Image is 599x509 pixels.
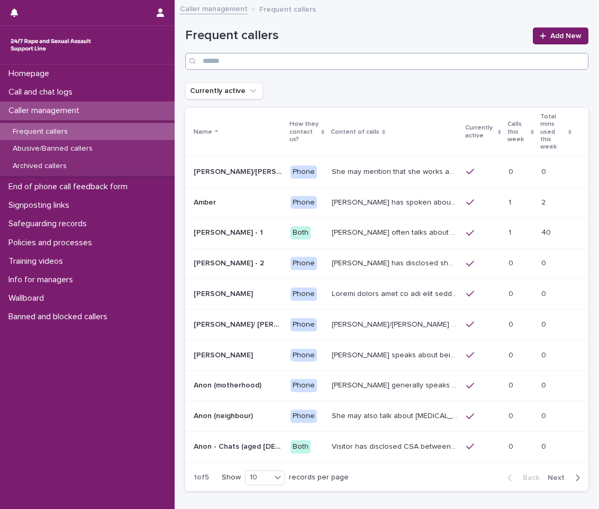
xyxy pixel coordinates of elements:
p: [PERSON_NAME]/ [PERSON_NAME] [194,318,284,329]
p: [PERSON_NAME] [194,349,255,360]
p: Visitor has disclosed CSA between 9-12 years of age involving brother in law who lifted them out ... [332,440,460,451]
p: 0 [541,257,548,268]
p: 0 [541,379,548,390]
span: Add New [550,32,582,40]
p: 0 [509,288,515,299]
tr: AmberAmber Phone[PERSON_NAME] has spoken about multiple experiences of [MEDICAL_DATA]. [PERSON_NA... [185,187,588,218]
div: Phone [291,410,317,423]
p: Training videos [4,256,71,266]
tr: [PERSON_NAME] - 1[PERSON_NAME] - 1 Both[PERSON_NAME] often talks about being raped a night before... [185,218,588,248]
div: 10 [246,472,271,483]
p: Frequent callers [4,127,76,136]
p: 2 [541,196,548,207]
div: Phone [291,379,317,392]
p: Caller speaks about being raped and abused by the police and her ex-husband of 20 years. She has ... [332,349,460,360]
p: 1 [509,196,513,207]
p: Signposting links [4,200,78,210]
tr: Anon - Chats (aged [DEMOGRAPHIC_DATA])Anon - Chats (aged [DEMOGRAPHIC_DATA]) BothVisitor has disc... [185,431,588,462]
p: Show [222,473,241,482]
p: 1 of 5 [185,465,217,491]
p: Currently active [465,122,495,142]
p: 0 [509,440,515,451]
tr: Anon (motherhood)Anon (motherhood) Phone[PERSON_NAME] generally speaks conversationally about man... [185,371,588,401]
p: records per page [289,473,349,482]
p: Policies and processes [4,238,101,248]
div: Phone [291,288,317,301]
p: She may mention that she works as a Nanny, looking after two children. Abbie / Emily has let us k... [332,165,460,177]
p: How they contact us? [289,118,319,145]
p: Caller generally speaks conversationally about many different things in her life and rarely speak... [332,379,460,390]
p: Abusive/Banned callers [4,144,101,153]
p: [PERSON_NAME] [194,288,255,299]
p: 0 [509,257,515,268]
div: Phone [291,318,317,331]
p: 1 [509,226,513,237]
button: Back [499,473,543,483]
div: Phone [291,165,317,179]
p: 0 [509,379,515,390]
p: She may also talk about child sexual abuse and about currently being physically disabled. She has... [332,410,460,421]
p: Archived callers [4,162,75,171]
button: Next [543,473,588,483]
tr: [PERSON_NAME][PERSON_NAME] Phone[PERSON_NAME] speaks about being raped and abused by the police a... [185,340,588,371]
p: Safeguarding records [4,219,95,229]
div: Both [291,226,311,239]
p: 0 [541,318,548,329]
p: 0 [509,318,515,329]
p: 40 [541,226,553,237]
tr: [PERSON_NAME] - 2[PERSON_NAME] - 2 Phone[PERSON_NAME] has disclosed she has survived two rapes, o... [185,248,588,279]
button: Currently active [185,82,263,99]
h1: Frequent callers [185,28,527,43]
p: Total mins used this week [540,111,566,153]
p: Amber [194,196,218,207]
p: Caller management [4,106,88,116]
div: Phone [291,349,317,362]
tr: [PERSON_NAME]/ [PERSON_NAME][PERSON_NAME]/ [PERSON_NAME] Phone[PERSON_NAME]/[PERSON_NAME] often t... [185,309,588,340]
p: Call and chat logs [4,87,81,97]
div: Phone [291,196,317,209]
p: 0 [541,410,548,421]
p: Anon (neighbour) [194,410,255,421]
p: 0 [541,349,548,360]
p: 0 [509,165,515,177]
tr: Anon (neighbour)Anon (neighbour) PhoneShe may also talk about [MEDICAL_DATA] and about currently ... [185,401,588,432]
p: End of phone call feedback form [4,182,136,192]
p: Homepage [4,69,58,79]
p: 0 [541,165,548,177]
p: Anna/Emma often talks about being raped at gunpoint at the age of 13/14 by her ex-partner, aged 1... [332,318,460,329]
p: Amy has disclosed she has survived two rapes, one in the UK and the other in Australia in 2013. S... [332,257,460,268]
p: Name [194,126,212,138]
p: Amber has spoken about multiple experiences of sexual abuse. Amber told us she is now 18 (as of 0... [332,196,460,207]
p: [PERSON_NAME] - 2 [194,257,266,268]
input: Search [185,53,588,70]
p: Frequent callers [259,3,316,14]
img: rhQMoQhaT3yELyF149Cw [8,34,93,55]
p: [PERSON_NAME] - 1 [194,226,265,237]
p: Calls this week [507,118,528,145]
p: Content of calls [331,126,379,138]
p: Wallboard [4,293,52,303]
tr: [PERSON_NAME]/[PERSON_NAME] (Anon/'I don't know'/'I can't remember')[PERSON_NAME]/[PERSON_NAME] (... [185,156,588,187]
p: Banned and blocked callers [4,312,116,322]
div: Both [291,440,311,454]
p: Abbie/Emily (Anon/'I don't know'/'I can't remember') [194,165,284,177]
a: Caller management [180,2,248,14]
p: 0 [541,440,548,451]
span: Back [516,474,539,482]
p: Info for managers [4,275,81,285]
p: Anon (motherhood) [194,379,264,390]
p: Andrew shared that he has been raped and beaten by a group of men in or near his home twice withi... [332,288,460,299]
p: Anon - Chats (aged 16 -17) [194,440,284,451]
tr: [PERSON_NAME][PERSON_NAME] PhoneLoremi dolors amet co adi elit seddo eiu tempor in u labor et dol... [185,279,588,309]
a: Add New [533,27,588,44]
p: Amy often talks about being raped a night before or 2 weeks ago or a month ago. She also makes re... [332,226,460,237]
p: 0 [509,349,515,360]
p: 0 [509,410,515,421]
p: 0 [541,288,548,299]
div: Phone [291,257,317,270]
span: Next [548,474,571,482]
